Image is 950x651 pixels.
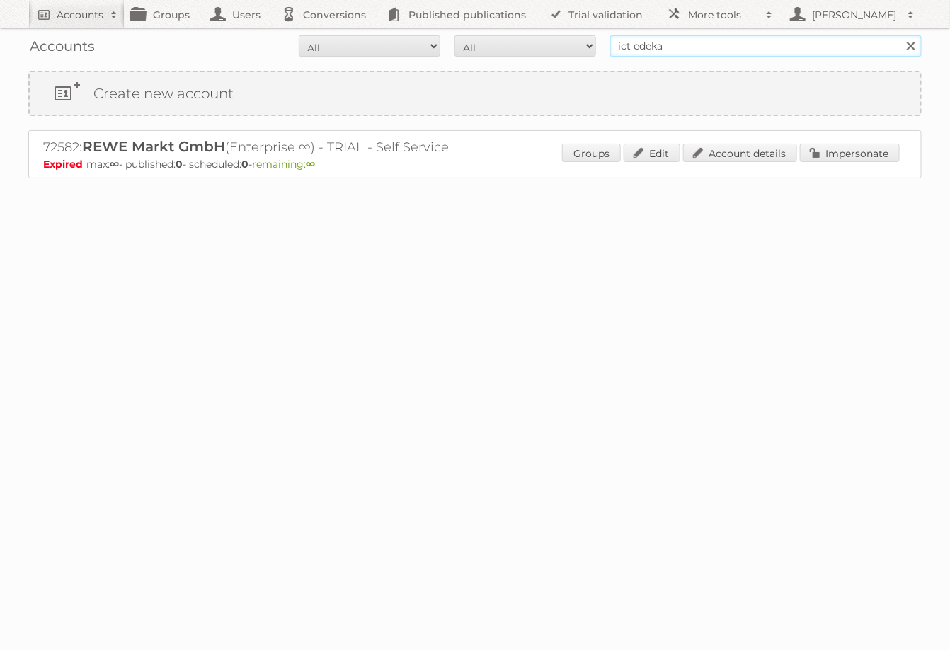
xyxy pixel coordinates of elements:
[688,8,759,22] h2: More tools
[683,144,797,162] a: Account details
[252,158,315,171] span: remaining:
[241,158,248,171] strong: 0
[43,138,539,156] h2: 72582: (Enterprise ∞) - TRIAL - Self Service
[57,8,103,22] h2: Accounts
[176,158,183,171] strong: 0
[43,158,86,171] span: Expired
[43,158,907,171] p: max: - published: - scheduled: -
[306,158,315,171] strong: ∞
[808,8,900,22] h2: [PERSON_NAME]
[624,144,680,162] a: Edit
[562,144,621,162] a: Groups
[82,138,225,155] span: REWE Markt GmbH
[30,72,920,115] a: Create new account
[800,144,900,162] a: Impersonate
[110,158,119,171] strong: ∞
